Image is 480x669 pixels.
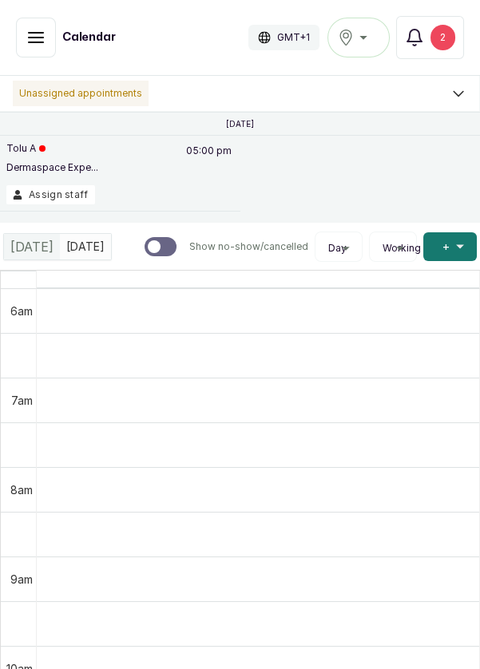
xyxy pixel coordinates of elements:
div: 8am [7,481,36,498]
span: [DATE] [10,237,54,256]
span: Working [383,242,421,255]
div: 2 [430,25,455,50]
button: + [423,232,477,261]
p: Show no-show/cancelled [189,240,308,253]
div: 9am [7,571,36,588]
p: Dermaspace Expe... [6,161,98,174]
p: 05:00 pm [184,142,234,185]
p: GMT+1 [277,31,310,44]
p: Unassigned appointments [13,81,149,106]
span: Day [328,242,347,255]
button: Assign staff [6,185,95,204]
span: + [442,239,450,255]
div: 6am [7,303,36,319]
div: 7am [8,392,36,409]
p: Tolu A [6,142,98,155]
div: [DATE] [4,234,60,259]
button: Day [322,242,355,255]
button: Working [376,242,410,255]
button: 2 [396,16,464,59]
p: [DATE] [226,119,254,129]
h1: Calendar [62,30,116,46]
